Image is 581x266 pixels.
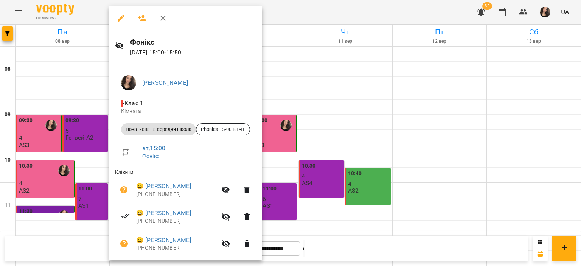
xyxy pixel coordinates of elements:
a: вт , 15:00 [142,145,165,152]
a: 😀 [PERSON_NAME] [136,182,191,191]
a: [PERSON_NAME] [142,79,188,86]
img: af1f68b2e62f557a8ede8df23d2b6d50.jpg [121,75,136,90]
span: Phonics 15-00 ВТЧТ [196,126,250,133]
p: Кімната [121,107,250,115]
span: Початкова та середня школа [121,126,196,133]
a: Фонікс [142,153,159,159]
svg: Візит сплачено [121,212,130,221]
p: [PHONE_NUMBER] [136,218,217,225]
button: Візит ще не сплачено. Додати оплату? [115,181,133,199]
p: [PHONE_NUMBER] [136,191,217,198]
p: [DATE] 15:00 - 15:50 [130,48,256,57]
a: 😀 [PERSON_NAME] [136,208,191,218]
button: Візит ще не сплачено. Додати оплату? [115,235,133,253]
span: - Клас 1 [121,100,145,107]
a: 😀 [PERSON_NAME] [136,236,191,245]
h6: Фонікс [130,36,256,48]
p: [PHONE_NUMBER] [136,244,217,252]
div: Phonics 15-00 ВТЧТ [196,123,250,135]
